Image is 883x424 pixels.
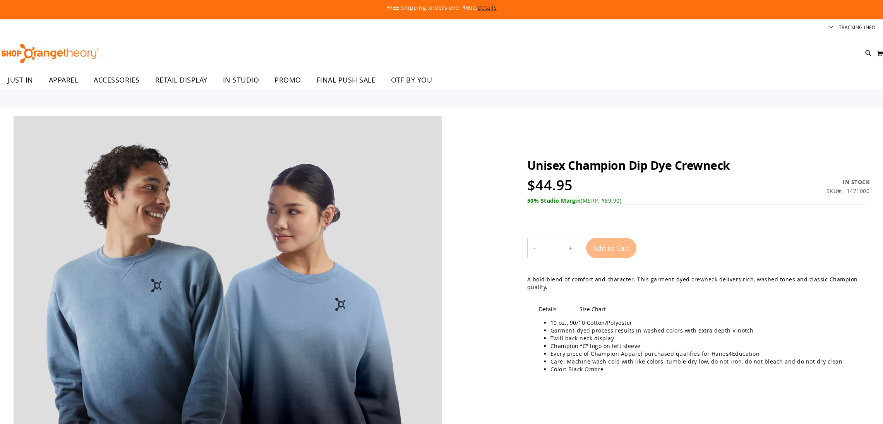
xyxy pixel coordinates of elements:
[847,187,870,195] div: 1471000
[267,71,309,89] a: PROMO
[527,197,869,205] div: (MSRP: $89.90)
[550,350,862,358] li: Every piece of Champion Apparel purchased qualifies for Hanes4Education
[391,71,432,89] span: OTF BY YOU
[527,299,568,319] span: Details
[383,71,440,89] a: OTF BY YOU
[527,157,730,173] span: Unisex Champion Dip Dye Crewneck
[49,71,79,89] span: APPAREL
[568,299,617,319] span: Size Chart
[309,71,384,89] a: FINAL PUSH SALE
[223,71,259,89] span: IN STUDIO
[317,71,376,89] span: FINAL PUSH SALE
[274,71,301,89] span: PROMO
[826,178,870,186] div: In stock
[155,71,207,89] span: RETAIL DISPLAY
[550,319,862,327] li: 10 oz., 90/10 Cotton/Polyester
[550,342,862,350] li: Champion “C” logo on left sleeve
[215,71,267,89] a: IN STUDIO
[826,187,843,195] strong: SKU
[527,276,869,291] div: A bold blend of comfort and character. This garment-dyed crewneck delivers rich, washed tones and...
[550,327,862,334] li: Garment-dyed process results in washed colors with extra depth V-notch
[839,24,876,31] a: Tracking Info
[527,197,581,204] b: 50% Studio Margin
[478,4,497,11] a: Details
[550,365,862,373] li: Color: Black Ombre
[829,24,833,31] button: Account menu
[826,178,870,186] div: Availability
[41,71,86,89] a: APPAREL
[550,334,862,342] li: Twill back neck display
[550,358,862,365] li: Care: Machine wash cold with like colors, tumble dry low, do not iron, do not bleach and do not d...
[562,238,578,258] button: Increase product quantity
[542,239,562,257] input: Product quantity
[147,71,215,89] a: RETAIL DISPLAY
[94,71,140,89] span: ACCESSORIES
[528,238,542,258] button: Decrease product quantity
[8,71,33,89] span: JUST IN
[209,4,674,12] p: FREE Shipping, orders over $600.
[86,71,147,89] a: ACCESSORIES
[527,176,573,195] span: $44.95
